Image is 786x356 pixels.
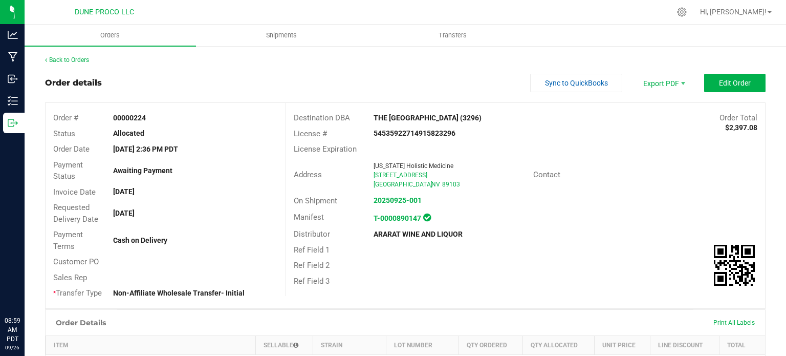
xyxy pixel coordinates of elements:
[113,289,245,297] strong: Non-Affiliate Wholesale Transfer- Initial
[442,181,460,188] span: 89103
[714,245,755,286] qrcode: 00000224
[423,212,431,223] span: In Sync
[367,25,539,46] a: Transfers
[725,123,757,132] strong: $2,397.08
[113,129,144,137] strong: Allocated
[53,230,83,251] span: Payment Terms
[594,336,650,354] th: Unit Price
[530,74,622,92] button: Sync to QuickBooks
[8,52,18,62] inline-svg: Manufacturing
[374,181,432,188] span: [GEOGRAPHIC_DATA]
[25,25,196,46] a: Orders
[113,166,172,175] strong: Awaiting Payment
[255,336,313,354] th: Sellable
[545,79,608,87] span: Sync to QuickBooks
[533,170,560,179] span: Contact
[53,160,83,181] span: Payment Status
[53,144,90,154] span: Order Date
[5,344,20,351] p: 09/26
[294,213,324,222] span: Manifest
[8,96,18,106] inline-svg: Inventory
[53,273,87,282] span: Sales Rep
[294,113,350,122] span: Destination DBA
[86,31,134,40] span: Orders
[53,187,96,197] span: Invoice Date
[700,8,767,16] span: Hi, [PERSON_NAME]!
[8,118,18,128] inline-svg: Outbound
[719,336,765,354] th: Total
[374,230,463,238] strong: ARARAT WINE AND LIQUOR
[313,336,386,354] th: Strain
[53,203,98,224] span: Requested Delivery Date
[386,336,458,354] th: Lot Number
[56,319,106,327] h1: Order Details
[75,8,134,16] span: DUNE PROCO LLC
[113,209,135,217] strong: [DATE]
[675,7,688,17] div: Manage settings
[294,261,330,270] span: Ref Field 2
[294,277,330,286] span: Ref Field 3
[430,181,431,188] span: ,
[45,56,89,64] a: Back to Orders
[374,162,453,170] span: [US_STATE] Holistic Medicine
[113,236,167,244] strong: Cash on Delivery
[719,79,751,87] span: Edit Order
[425,31,481,40] span: Transfers
[8,74,18,84] inline-svg: Inbound
[458,336,522,354] th: Qty Ordered
[650,336,719,354] th: Line Discount
[294,129,327,138] span: License #
[252,31,311,40] span: Shipments
[294,170,322,179] span: Address
[5,316,20,344] p: 08:59 AM PDT
[523,336,595,354] th: Qty Allocated
[431,181,440,188] span: NV
[713,319,755,326] span: Print All Labels
[53,288,102,298] span: Transfer Type
[10,274,41,305] iframe: Resource center
[374,172,427,179] span: [STREET_ADDRESS]
[45,77,102,89] div: Order details
[294,245,330,255] span: Ref Field 1
[714,245,755,286] img: Scan me!
[46,336,256,354] th: Item
[113,187,135,196] strong: [DATE]
[196,25,367,46] a: Shipments
[113,114,146,122] strong: 00000224
[294,229,330,239] span: Distributor
[704,74,766,92] button: Edit Order
[53,129,75,138] span: Status
[53,113,78,122] span: Order #
[8,30,18,40] inline-svg: Analytics
[53,257,99,266] span: Customer PO
[374,196,422,204] a: 20250925-001
[113,145,178,153] strong: [DATE] 2:36 PM PDT
[719,113,757,122] span: Order Total
[374,129,455,137] strong: 54535922714915823296
[294,144,357,154] span: License Expiration
[374,214,421,222] a: T-0000890147
[632,74,694,92] li: Export PDF
[374,114,482,122] strong: THE [GEOGRAPHIC_DATA] (3296)
[294,196,337,205] span: On Shipment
